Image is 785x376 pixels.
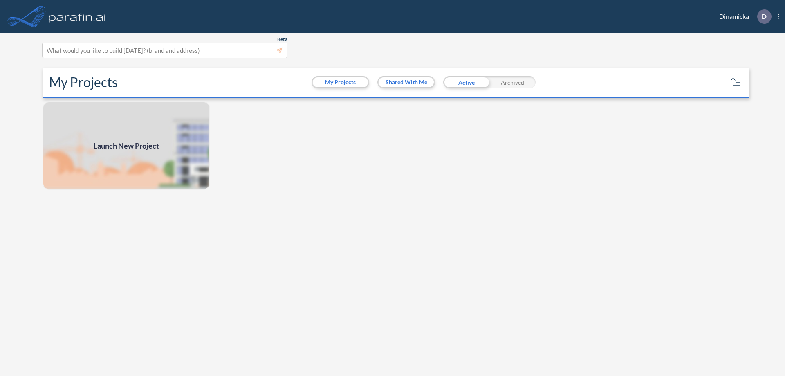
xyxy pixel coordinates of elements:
[707,9,779,24] div: Dinamicka
[43,101,210,190] a: Launch New Project
[94,140,159,151] span: Launch New Project
[379,77,434,87] button: Shared With Me
[762,13,767,20] p: D
[49,74,118,90] h2: My Projects
[43,101,210,190] img: add
[489,76,536,88] div: Archived
[313,77,368,87] button: My Projects
[729,76,742,89] button: sort
[47,8,108,25] img: logo
[443,76,489,88] div: Active
[277,36,287,43] span: Beta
